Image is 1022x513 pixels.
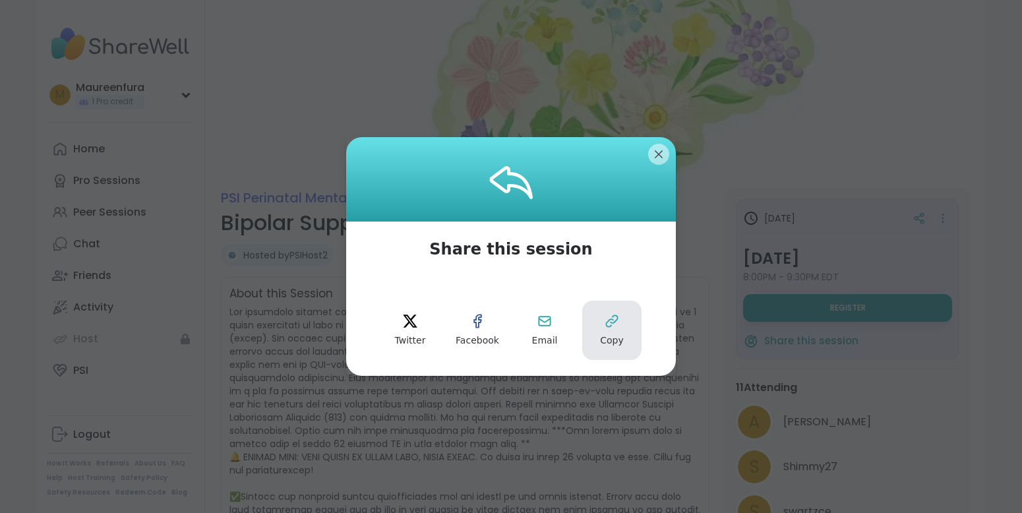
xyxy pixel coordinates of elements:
span: Copy [600,334,624,347]
button: Email [515,301,574,360]
button: Copy [582,301,642,360]
button: Facebook [448,301,507,360]
span: Share this session [413,222,608,277]
span: Facebook [456,334,499,347]
span: Email [532,334,558,347]
button: facebook [448,301,507,360]
button: twitter [380,301,440,360]
button: Twitter [380,301,440,360]
span: Twitter [395,334,426,347]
